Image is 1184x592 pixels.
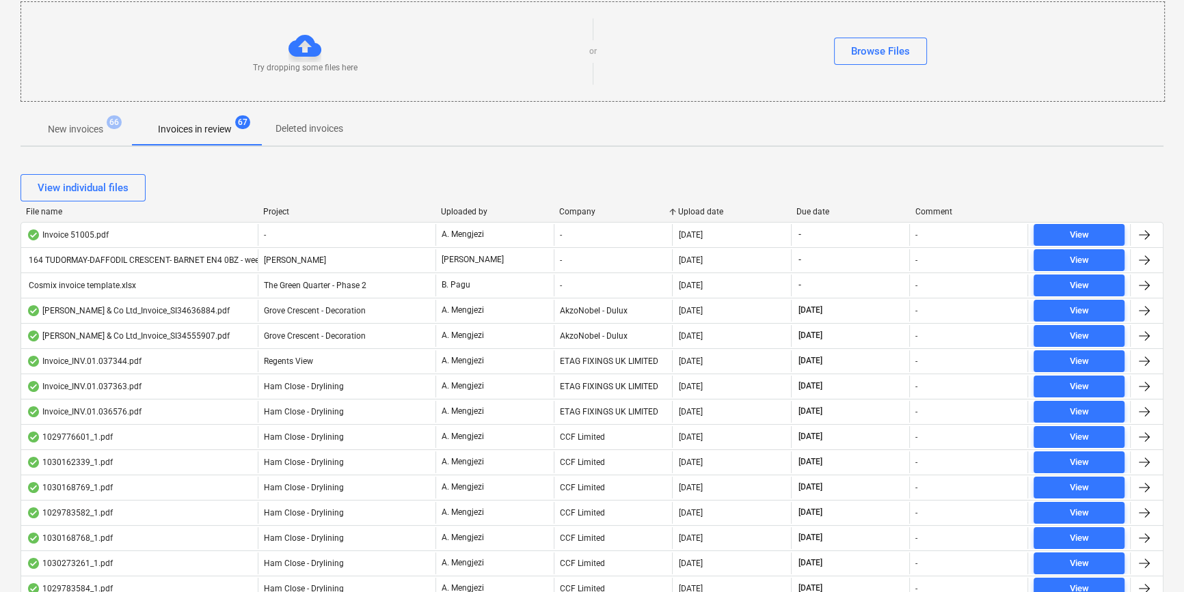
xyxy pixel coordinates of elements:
[554,552,672,574] div: CCF Limited
[1034,325,1125,347] button: View
[27,406,142,417] div: Invoice_INV.01.036576.pdf
[27,330,230,341] div: [PERSON_NAME] & Co Ltd_Invoice_SI34555907.pdf
[678,457,702,467] div: [DATE]
[27,482,40,493] div: OCR finished
[797,507,824,518] span: [DATE]
[253,62,358,74] p: Try dropping some files here
[442,456,484,468] p: A. Mengjezi
[796,207,904,216] div: Due date
[442,380,484,392] p: A. Mengjezi
[915,382,917,391] div: -
[1034,300,1125,322] button: View
[797,481,824,493] span: [DATE]
[27,356,40,367] div: OCR finished
[27,229,40,240] div: OCR finished
[554,502,672,524] div: CCF Limited
[554,527,672,549] div: CCF Limited
[27,482,113,493] div: 1030168769_1.pdf
[1069,404,1088,420] div: View
[797,254,803,266] span: -
[678,356,702,366] div: [DATE]
[1116,526,1184,592] iframe: Chat Widget
[263,207,430,216] div: Project
[915,306,917,315] div: -
[27,457,40,468] div: OCR finished
[678,255,702,265] div: [DATE]
[1069,354,1088,369] div: View
[264,432,344,442] span: Ham Close - Drylining
[27,533,40,544] div: OCR finished
[264,407,344,417] span: Ham Close - Drylining
[797,330,824,341] span: [DATE]
[1069,455,1088,470] div: View
[797,380,824,392] span: [DATE]
[27,406,40,417] div: OCR finished
[554,249,672,271] div: -
[1034,224,1125,246] button: View
[442,431,484,442] p: A. Mengjezi
[442,330,484,341] p: A. Mengjezi
[554,274,672,296] div: -
[27,558,113,569] div: 1030273261_1.pdf
[1069,505,1088,521] div: View
[915,207,1023,216] div: Comment
[27,255,420,265] div: 164 TUDORMAY-DAFFODIL CRESCENT- BARNET EN4 0BZ - week ending [DATE]- Manor & Co ltd- inv. 164.xls
[442,355,484,367] p: A. Mengjezi
[264,483,344,492] span: Ham Close - Drylining
[442,557,484,569] p: A. Mengjezi
[27,558,40,569] div: OCR finished
[1034,249,1125,271] button: View
[1069,227,1088,243] div: View
[264,331,366,341] span: Grove Crescent - Decoration
[678,230,702,240] div: [DATE]
[554,426,672,448] div: CCF Limited
[915,281,917,290] div: -
[915,559,917,568] div: -
[678,407,702,417] div: [DATE]
[678,382,702,391] div: [DATE]
[26,207,252,216] div: File name
[678,559,702,568] div: [DATE]
[158,122,232,137] p: Invoices in review
[797,305,824,316] span: [DATE]
[48,122,103,137] p: New invoices
[678,508,702,518] div: [DATE]
[1034,451,1125,473] button: View
[915,432,917,442] div: -
[27,229,109,240] div: Invoice 51005.pdf
[915,508,917,518] div: -
[797,229,803,240] span: -
[442,532,484,544] p: A. Mengjezi
[264,306,366,315] span: Grove Crescent - Decoration
[1069,556,1088,572] div: View
[27,432,40,442] div: OCR finished
[834,38,927,65] button: Browse Files
[275,122,343,136] p: Deleted invoices
[264,457,344,467] span: Ham Close - Drylining
[915,407,917,417] div: -
[678,483,702,492] div: [DATE]
[915,255,917,265] div: -
[1034,552,1125,574] button: View
[915,230,917,240] div: -
[797,431,824,442] span: [DATE]
[915,457,917,467] div: -
[264,230,266,240] span: -
[1034,274,1125,296] button: View
[797,532,824,544] span: [DATE]
[27,281,136,290] div: Cosmix invoice template.xlsx
[1034,401,1125,423] button: View
[27,381,142,392] div: Invoice_INV.01.037363.pdf
[27,533,113,544] div: 1030168768_1.pdf
[21,174,146,201] button: View individual files
[797,557,824,569] span: [DATE]
[1034,502,1125,524] button: View
[1069,328,1088,344] div: View
[1034,527,1125,549] button: View
[442,406,484,417] p: A. Mengjezi
[27,381,40,392] div: OCR finished
[264,255,326,265] span: Trent Park
[21,1,1165,102] div: Try dropping some files hereorBrowse Files
[107,115,122,129] span: 66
